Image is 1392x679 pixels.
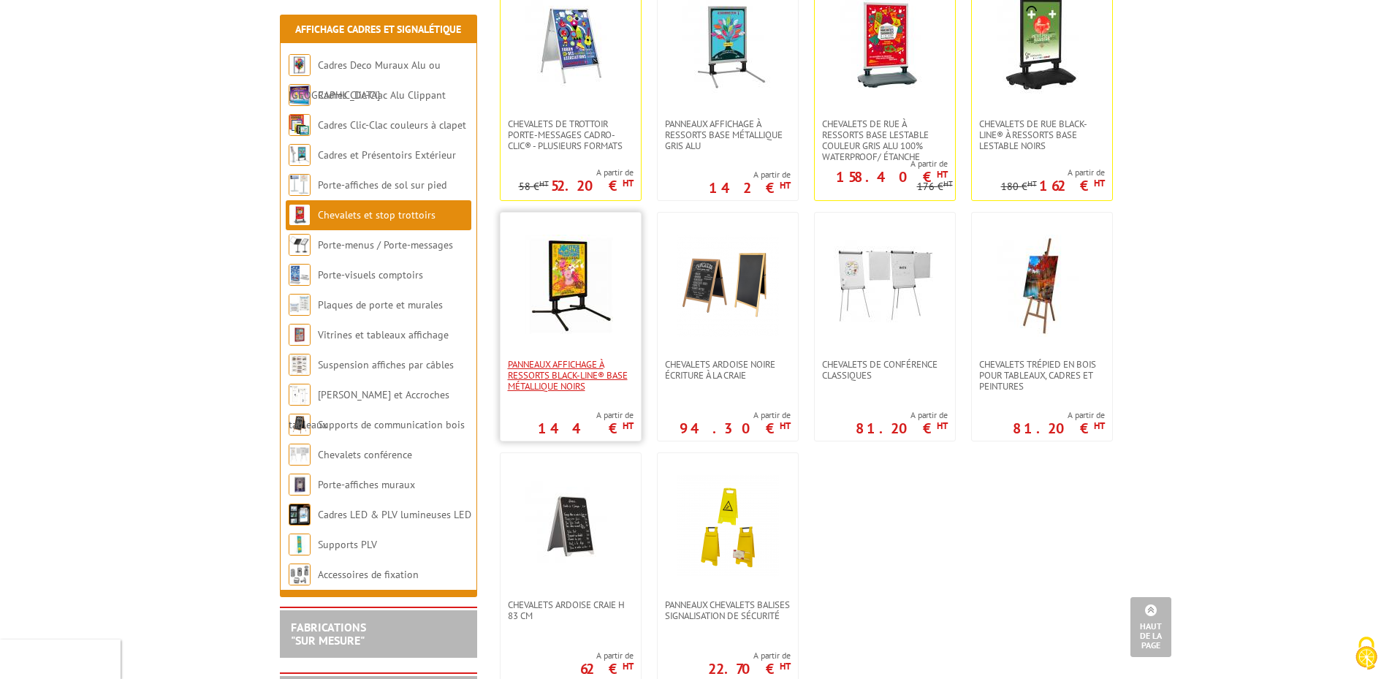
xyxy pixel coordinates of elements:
[508,599,634,621] span: Chevalets ardoise craie H 83 cm
[1348,635,1385,672] img: Cookies (fenêtre modale)
[519,181,549,192] p: 58 €
[937,420,948,432] sup: HT
[318,478,415,491] a: Porte-affiches muraux
[1001,167,1105,178] span: A partir de
[318,208,436,221] a: Chevalets et stop trottoirs
[289,264,311,286] img: Porte-visuels comptoirs
[318,148,456,162] a: Cadres et Présentoirs Extérieur
[623,660,634,672] sup: HT
[972,118,1112,151] a: Chevalets de rue Black-Line® à ressorts base lestable Noirs
[289,504,311,526] img: Cadres LED & PLV lumineuses LED
[709,183,791,192] p: 142 €
[289,144,311,166] img: Cadres et Présentoirs Extérieur
[538,409,634,421] span: A partir de
[856,424,948,433] p: 81.20 €
[623,177,634,189] sup: HT
[289,174,311,196] img: Porte-affiches de sol sur pied
[1027,178,1037,189] sup: HT
[1001,181,1037,192] p: 180 €
[1094,420,1105,432] sup: HT
[501,359,641,392] a: Panneaux affichage à ressorts Black-Line® base métallique Noirs
[991,235,1093,337] img: Chevalets Trépied en bois pour tableaux, cadres et peintures
[289,444,311,466] img: Chevalets conférence
[318,358,454,371] a: Suspension affiches par câbles
[289,204,311,226] img: Chevalets et stop trottoirs
[318,88,446,102] a: Cadres Clic-Clac Alu Clippant
[289,388,449,431] a: [PERSON_NAME] et Accroches tableaux
[780,179,791,191] sup: HT
[836,172,948,181] p: 158.40 €
[289,54,311,76] img: Cadres Deco Muraux Alu ou Bois
[677,235,779,337] img: Chevalets Ardoise Noire écriture à la craie
[318,448,412,461] a: Chevalets conférence
[580,650,634,661] span: A partir de
[318,118,466,132] a: Cadres Clic-Clac couleurs à clapet
[665,359,791,381] span: Chevalets Ardoise Noire écriture à la craie
[780,420,791,432] sup: HT
[289,354,311,376] img: Suspension affiches par câbles
[318,418,465,431] a: Supports de communication bois
[834,235,936,337] img: Chevalets de Conférence Classiques
[318,178,446,191] a: Porte-affiches de sol sur pied
[665,599,791,621] span: Panneaux Chevalets Balises Signalisation de sécurité
[291,620,366,648] a: FABRICATIONS"Sur Mesure"
[289,114,311,136] img: Cadres Clic-Clac couleurs à clapet
[295,23,461,36] a: Affichage Cadres et Signalétique
[780,660,791,672] sup: HT
[289,294,311,316] img: Plaques de porte et murales
[289,534,311,555] img: Supports PLV
[318,328,449,341] a: Vitrines et tableaux affichage
[665,118,791,151] span: Panneaux affichage à ressorts base métallique Gris Alu
[520,235,622,337] img: Panneaux affichage à ressorts Black-Line® base métallique Noirs
[677,475,779,577] img: Panneaux Chevalets Balises Signalisation de sécurité
[815,158,948,170] span: A partir de
[856,409,948,421] span: A partir de
[680,424,791,433] p: 94.30 €
[501,118,641,151] a: Chevalets de trottoir porte-messages Cadro-Clic® - Plusieurs formats
[822,118,948,162] span: Chevalets de rue à ressorts base lestable couleur Gris Alu 100% waterproof/ étanche
[937,168,948,181] sup: HT
[508,359,634,392] span: Panneaux affichage à ressorts Black-Line® base métallique Noirs
[289,324,311,346] img: Vitrines et tableaux affichage
[623,420,634,432] sup: HT
[551,181,634,190] p: 52.20 €
[508,118,634,151] span: Chevalets de trottoir porte-messages Cadro-Clic® - Plusieurs formats
[1130,597,1171,657] a: Haut de la page
[943,178,953,189] sup: HT
[289,234,311,256] img: Porte-menus / Porte-messages
[289,58,441,102] a: Cadres Deco Muraux Alu ou [GEOGRAPHIC_DATA]
[318,508,471,521] a: Cadres LED & PLV lumineuses LED
[1039,181,1105,190] p: 162 €
[539,178,549,189] sup: HT
[815,118,955,162] a: Chevalets de rue à ressorts base lestable couleur Gris Alu 100% waterproof/ étanche
[709,169,791,181] span: A partir de
[289,474,311,496] img: Porte-affiches muraux
[318,298,443,311] a: Plaques de porte et murales
[519,167,634,178] span: A partir de
[580,664,634,673] p: 62 €
[501,599,641,621] a: Chevalets ardoise craie H 83 cm
[917,181,953,192] p: 176 €
[815,359,955,381] a: Chevalets de Conférence Classiques
[658,359,798,381] a: Chevalets Ardoise Noire écriture à la craie
[318,538,377,551] a: Supports PLV
[708,650,791,661] span: A partir de
[289,564,311,585] img: Accessoires de fixation
[289,384,311,406] img: Cimaises et Accroches tableaux
[979,118,1105,151] span: Chevalets de rue Black-Line® à ressorts base lestable Noirs
[538,424,634,433] p: 144 €
[1013,424,1105,433] p: 81.20 €
[708,664,791,673] p: 22.70 €
[318,568,419,581] a: Accessoires de fixation
[1013,409,1105,421] span: A partir de
[972,359,1112,392] a: Chevalets Trépied en bois pour tableaux, cadres et peintures
[979,359,1105,392] span: Chevalets Trépied en bois pour tableaux, cadres et peintures
[318,268,423,281] a: Porte-visuels comptoirs
[1094,177,1105,189] sup: HT
[520,475,622,577] img: Chevalets ardoise craie H 83 cm
[680,409,791,421] span: A partir de
[822,359,948,381] span: Chevalets de Conférence Classiques
[658,118,798,151] a: Panneaux affichage à ressorts base métallique Gris Alu
[318,238,453,251] a: Porte-menus / Porte-messages
[658,599,798,621] a: Panneaux Chevalets Balises Signalisation de sécurité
